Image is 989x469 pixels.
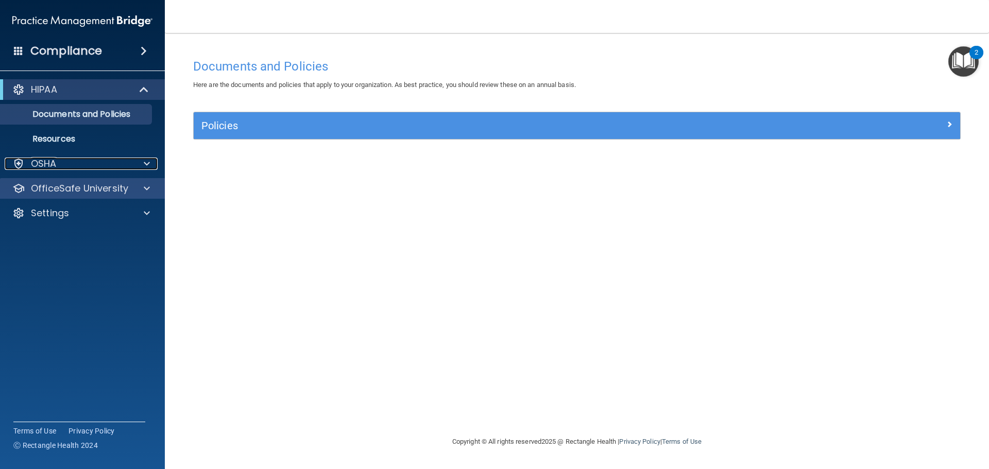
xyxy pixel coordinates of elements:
a: OfficeSafe University [12,182,150,195]
button: Open Resource Center, 2 new notifications [948,46,979,77]
h4: Documents and Policies [193,60,961,73]
a: Privacy Policy [619,438,660,445]
div: 2 [975,53,978,66]
p: OfficeSafe University [31,182,128,195]
a: Privacy Policy [69,426,115,436]
a: Terms of Use [13,426,56,436]
span: Ⓒ Rectangle Health 2024 [13,440,98,450]
a: Policies [201,117,952,134]
img: PMB logo [12,11,152,31]
p: HIPAA [31,83,57,96]
iframe: Drift Widget Chat Controller [811,396,977,437]
p: OSHA [31,158,57,170]
p: Resources [7,134,147,144]
a: Terms of Use [662,438,702,445]
a: HIPAA [12,83,149,96]
h5: Policies [201,120,761,131]
p: Settings [31,207,69,219]
a: OSHA [12,158,150,170]
h4: Compliance [30,44,102,58]
span: Here are the documents and policies that apply to your organization. As best practice, you should... [193,81,576,89]
a: Settings [12,207,150,219]
div: Copyright © All rights reserved 2025 @ Rectangle Health | | [389,425,765,458]
p: Documents and Policies [7,109,147,119]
